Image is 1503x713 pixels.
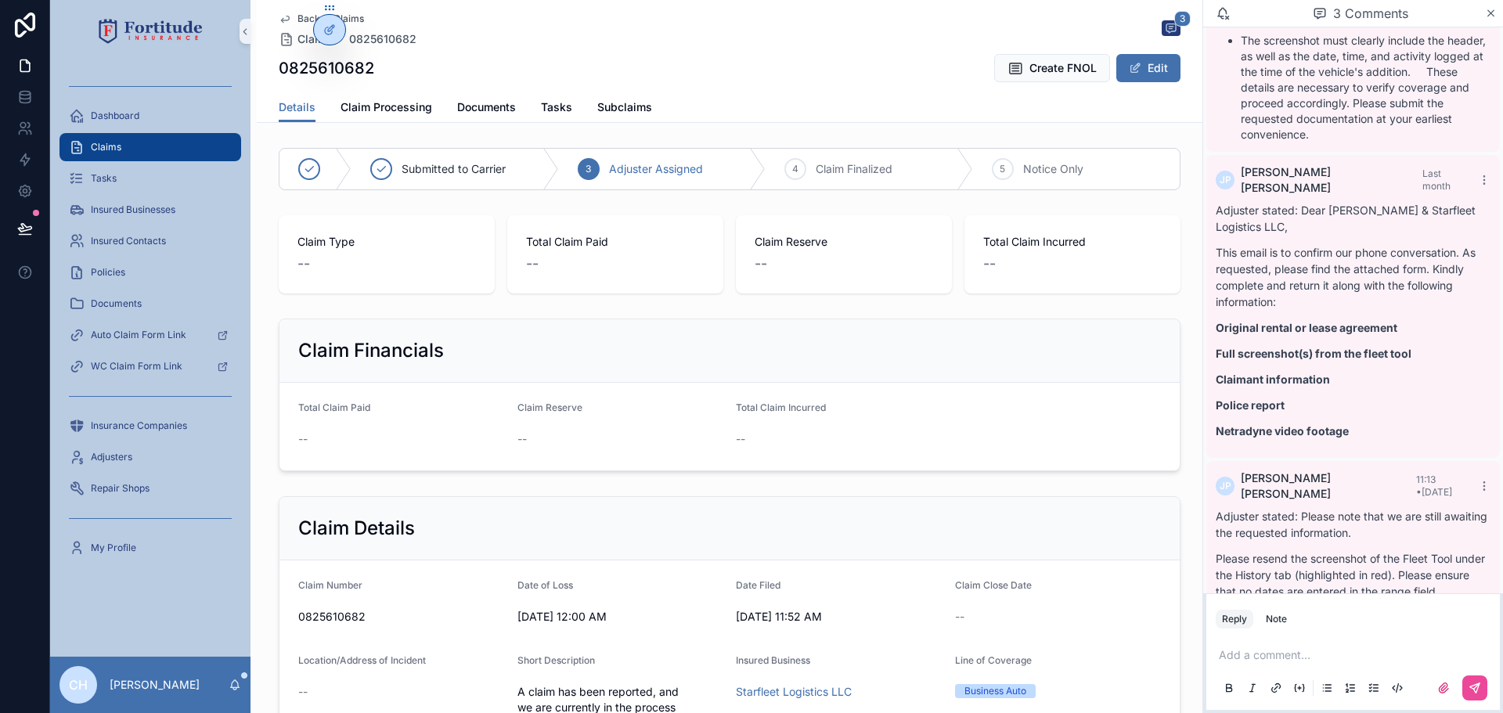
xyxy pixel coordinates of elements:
[541,93,572,124] a: Tasks
[91,542,136,554] span: My Profile
[964,684,1026,698] div: Business Auto
[91,172,117,185] span: Tasks
[994,54,1110,82] button: Create FNOL
[99,19,203,44] img: App logo
[1241,470,1416,502] span: [PERSON_NAME] [PERSON_NAME]
[91,141,121,153] span: Claims
[279,93,315,123] a: Details
[1333,4,1408,23] span: 3 Comments
[91,420,187,432] span: Insurance Companies
[457,99,516,115] span: Documents
[736,579,780,591] span: Date Filed
[1216,373,1330,386] strong: Claimant information
[736,431,745,447] span: --
[59,258,241,286] a: Policies
[91,297,142,310] span: Documents
[298,431,308,447] span: --
[1241,164,1422,196] span: [PERSON_NAME] [PERSON_NAME]
[526,253,539,275] span: --
[955,654,1032,666] span: Line of Coverage
[792,163,798,175] span: 4
[1116,54,1180,82] button: Edit
[1260,610,1293,628] button: Note
[341,99,432,115] span: Claim Processing
[298,338,444,363] h2: Claim Financials
[1216,508,1490,541] p: Adjuster stated: Please note that we are still awaiting the requested information.
[298,516,415,541] h2: Claim Details
[1029,60,1097,76] span: Create FNOL
[1422,167,1451,192] span: Last month
[526,234,705,250] span: Total Claim Paid
[59,443,241,471] a: Adjusters
[349,31,416,47] a: 0825610682
[755,234,933,250] span: Claim Reserve
[597,93,652,124] a: Subclaims
[1000,163,1005,175] span: 5
[298,609,505,625] span: 0825610682
[91,360,182,373] span: WC Claim Form Link
[541,99,572,115] span: Tasks
[91,235,166,247] span: Insured Contacts
[736,609,943,625] span: [DATE] 11:52 AM
[1241,33,1490,142] li: The screenshot must clearly include the header, as well as the date, time, and activity logged at...
[59,133,241,161] a: Claims
[1216,321,1397,334] strong: Original rental or lease agreement
[50,63,250,582] div: scrollable content
[91,482,150,495] span: Repair Shops
[1216,244,1490,310] p: This email is to confirm our phone conversation. As requested, please find the attached form. Kin...
[69,675,88,694] span: CH
[955,609,964,625] span: --
[1216,347,1411,360] strong: Full screenshot(s) from the fleet tool
[1416,474,1452,498] span: 11:13 • [DATE]
[91,451,132,463] span: Adjusters
[983,253,996,275] span: --
[736,402,826,413] span: Total Claim Incurred
[341,93,432,124] a: Claim Processing
[1174,11,1191,27] span: 3
[279,99,315,115] span: Details
[59,474,241,502] a: Repair Shops
[983,234,1162,250] span: Total Claim Incurred
[297,31,333,47] span: Claims
[297,13,364,25] span: Back to Claims
[298,654,426,666] span: Location/Address of Incident
[517,431,527,447] span: --
[1266,613,1287,625] div: Note
[279,31,333,47] a: Claims
[1220,480,1231,492] span: JP
[586,163,591,175] span: 3
[402,161,506,177] span: Submitted to Carrier
[298,684,308,700] span: --
[110,677,200,693] p: [PERSON_NAME]
[609,161,703,177] span: Adjuster Assigned
[597,99,652,115] span: Subclaims
[298,579,362,591] span: Claim Number
[736,654,810,666] span: Insured Business
[59,196,241,224] a: Insured Businesses
[1216,398,1285,412] strong: Police report
[279,13,364,25] a: Back to Claims
[91,110,139,122] span: Dashboard
[91,329,186,341] span: Auto Claim Form Link
[59,164,241,193] a: Tasks
[59,321,241,349] a: Auto Claim Form Link
[279,57,374,79] h1: 0825610682
[91,266,125,279] span: Policies
[517,402,582,413] span: Claim Reserve
[1162,20,1180,39] button: 3
[59,352,241,380] a: WC Claim Form Link
[1216,610,1253,628] button: Reply
[297,253,310,275] span: --
[517,609,724,625] span: [DATE] 12:00 AM
[517,579,573,591] span: Date of Loss
[59,412,241,440] a: Insurance Companies
[59,290,241,318] a: Documents
[517,654,595,666] span: Short Description
[457,93,516,124] a: Documents
[59,534,241,562] a: My Profile
[1216,550,1490,600] p: Please resend the screenshot of the Fleet Tool under the History tab (highlighted in red). Please...
[1220,174,1231,186] span: JP
[736,684,852,700] a: Starfleet Logistics LLC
